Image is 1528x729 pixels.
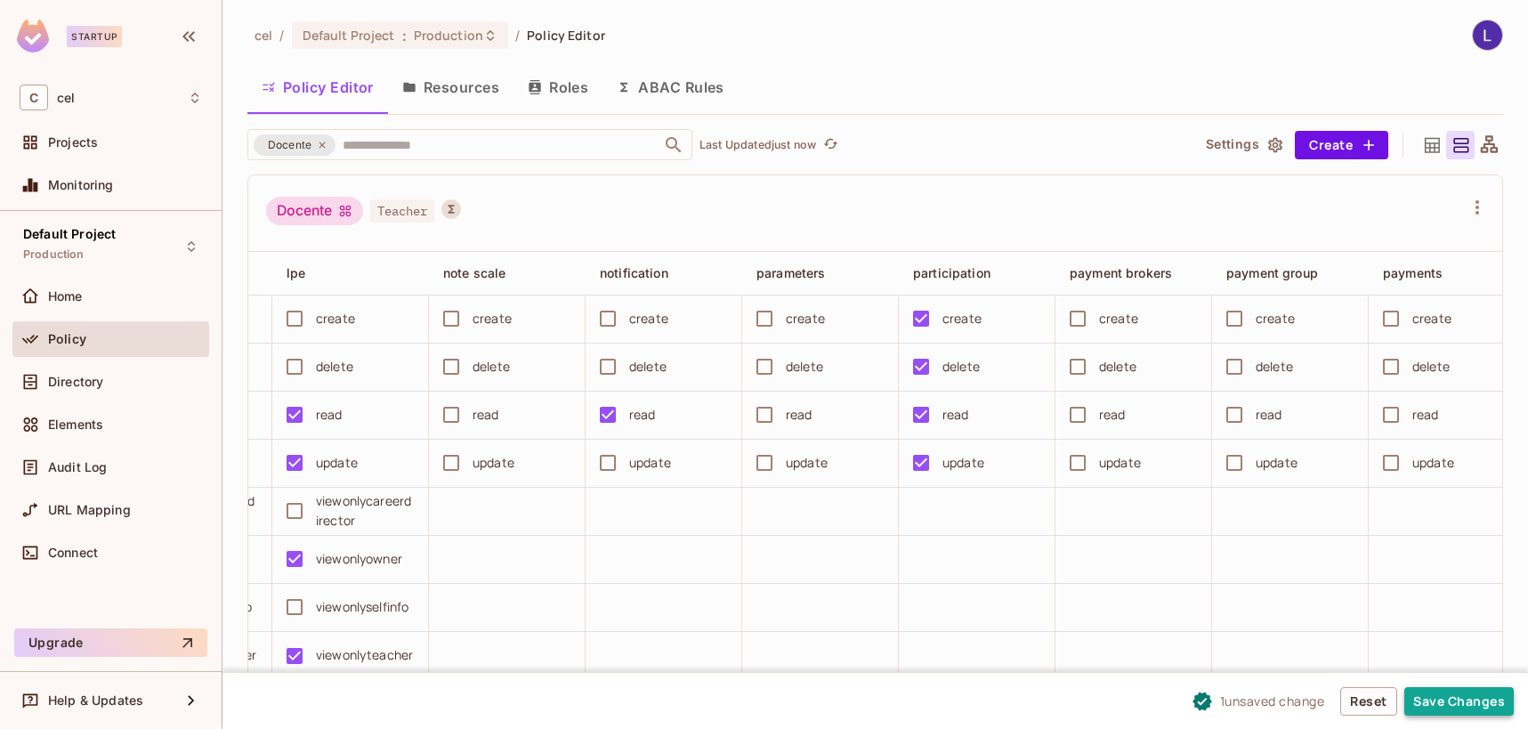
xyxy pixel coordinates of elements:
div: create [1412,309,1451,328]
span: Monitoring [48,178,114,192]
div: Docente [266,197,363,225]
div: Startup [67,26,122,47]
span: payment group [1226,265,1318,280]
span: C [20,85,48,110]
div: update [1412,453,1454,473]
div: viewonlyselfinfo [316,597,408,617]
button: Reset [1340,687,1397,716]
div: delete [629,357,667,377]
div: create [473,309,512,328]
button: Resources [388,65,513,109]
button: Create [1295,131,1388,159]
div: update [786,453,828,473]
div: update [629,453,671,473]
span: Teacher [370,199,434,223]
span: Workspace: cel [57,91,75,105]
div: read [786,405,813,425]
div: read [1256,405,1282,425]
p: Last Updated just now [699,138,816,152]
span: Default Project [23,227,116,241]
span: the active workspace [255,27,272,44]
div: create [629,309,668,328]
div: read [942,405,969,425]
div: update [316,453,358,473]
div: update [473,453,514,473]
div: read [316,405,343,425]
div: viewonlyowner [316,549,402,569]
span: Elements [48,417,103,432]
span: participation [913,265,990,280]
span: Production [23,247,85,262]
div: create [1256,309,1295,328]
div: create [942,309,982,328]
span: Docente [257,136,322,154]
button: Roles [513,65,602,109]
span: payments [1383,265,1443,280]
button: Settings [1199,131,1288,159]
div: update [1256,453,1298,473]
img: SReyMgAAAABJRU5ErkJggg== [17,20,49,53]
span: Policy [48,332,86,346]
span: Refresh is not available in edit mode. [816,134,841,156]
span: note scale [443,265,506,280]
span: lpe [287,265,305,280]
div: delete [1256,357,1293,377]
span: Help & Updates [48,693,143,708]
li: / [515,27,520,44]
div: update [942,453,984,473]
div: delete [1412,357,1450,377]
div: create [316,309,355,328]
span: : [401,28,408,43]
div: Docente [254,134,336,156]
span: Directory [48,375,103,389]
button: Open [661,133,686,158]
div: viewonlyteacher [316,645,413,665]
span: Projects [48,135,98,150]
li: / [279,27,284,44]
span: Connect [48,546,98,560]
div: read [1099,405,1126,425]
div: update [1099,453,1141,473]
button: Upgrade [14,628,207,657]
span: Production [414,27,483,44]
div: delete [473,357,510,377]
span: Default Project [303,27,395,44]
span: Policy Editor [527,27,605,44]
button: refresh [820,134,841,156]
span: URL Mapping [48,503,131,517]
div: viewonlycareerdirector [316,491,414,531]
div: create [786,309,825,328]
span: Home [48,289,83,304]
div: delete [1099,357,1136,377]
button: ABAC Rules [602,65,739,109]
span: notification [600,265,668,280]
div: read [473,405,499,425]
div: create [1099,309,1138,328]
span: payment brokers [1070,265,1172,280]
div: read [629,405,656,425]
div: delete [316,357,353,377]
span: refresh [823,136,838,154]
span: parameters [756,265,826,280]
button: A User Set is a dynamically conditioned role, grouping users based on real-time criteria. [441,199,461,219]
div: delete [942,357,980,377]
div: delete [786,357,823,377]
div: read [1412,405,1439,425]
button: Policy Editor [247,65,388,109]
span: 1 unsaved change [1220,692,1325,710]
button: Save Changes [1404,687,1514,716]
img: Luis Lanza [1473,20,1502,50]
span: Audit Log [48,460,107,474]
